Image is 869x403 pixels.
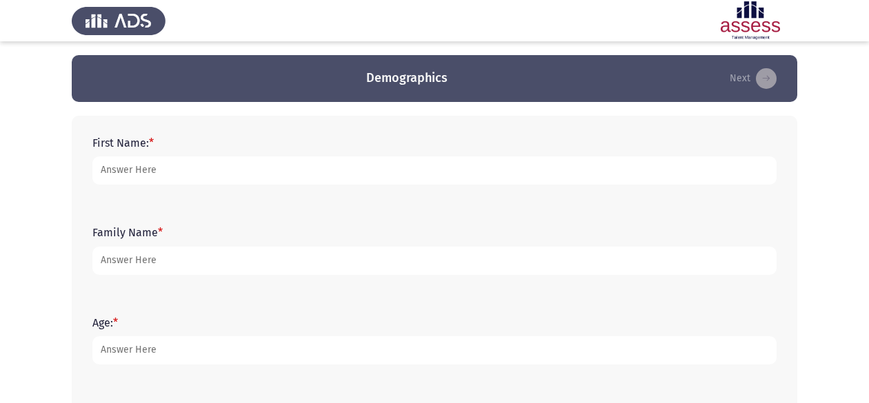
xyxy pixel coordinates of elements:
label: First Name: [92,136,154,149]
label: Age: [92,316,118,329]
input: add answer text [92,247,777,275]
img: Assess Talent Management logo [72,1,166,40]
img: Assessment logo of ASSESS English Language Assessment (3 Module) (Ad - IB) [703,1,797,40]
button: load next page [726,68,781,90]
input: add answer text [92,156,777,185]
h3: Demographics [366,70,448,87]
input: add answer text [92,336,777,364]
label: Family Name [92,226,163,239]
